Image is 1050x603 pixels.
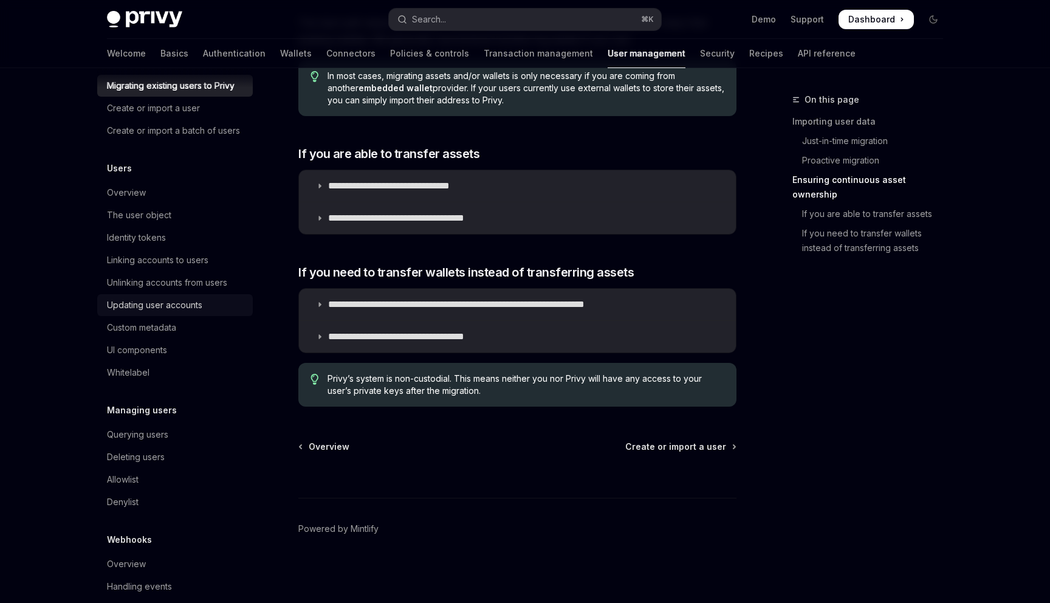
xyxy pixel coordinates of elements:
div: Unlinking accounts from users [107,275,227,290]
a: Deleting users [97,446,253,468]
svg: Tip [311,71,319,82]
a: Ensuring continuous asset ownership [792,170,953,204]
a: Querying users [97,424,253,446]
div: Querying users [107,427,168,442]
a: Demo [752,13,776,26]
div: Deleting users [107,450,165,464]
a: Create or import a batch of users [97,120,253,142]
a: Whitelabel [97,362,253,384]
a: Allowlist [97,469,253,491]
a: User management [608,39,685,68]
a: Create or import a user [97,97,253,119]
a: Wallets [280,39,312,68]
a: Welcome [107,39,146,68]
span: Privy’s system is non-custodial. This means neither you nor Privy will have any access to your us... [328,373,724,397]
button: Open search [389,9,661,30]
div: Updating user accounts [107,298,202,312]
a: UI components [97,339,253,361]
a: Unlinking accounts from users [97,272,253,294]
div: The user object [107,208,171,222]
a: If you need to transfer wallets instead of transferring assets [792,224,953,258]
div: Allowlist [107,472,139,487]
a: Linking accounts to users [97,249,253,271]
div: Identity tokens [107,230,166,245]
span: On this page [805,92,859,107]
div: Search... [412,12,446,27]
div: Handling events [107,579,172,594]
a: Transaction management [484,39,593,68]
span: If you are able to transfer assets [298,145,479,162]
a: Custom metadata [97,317,253,339]
span: In most cases, migrating assets and/or wallets is only necessary if you are coming from another p... [328,70,724,106]
a: Denylist [97,491,253,513]
a: Authentication [203,39,266,68]
span: If you need to transfer wallets instead of transferring assets [298,264,634,281]
div: Linking accounts to users [107,253,208,267]
a: Proactive migration [792,151,953,170]
div: Create or import a user [107,101,200,115]
a: API reference [798,39,856,68]
div: Custom metadata [107,320,176,335]
a: Powered by Mintlify [298,523,379,535]
a: Dashboard [839,10,914,29]
strong: embedded wallet [359,83,433,93]
svg: Tip [311,374,319,385]
div: Denylist [107,495,139,509]
span: ⌘ K [641,15,654,24]
a: Updating user accounts [97,294,253,316]
a: If you are able to transfer assets [792,204,953,224]
h5: Users [107,161,132,176]
button: Toggle dark mode [924,10,943,29]
a: The user object [97,204,253,226]
div: UI components [107,343,167,357]
h5: Webhooks [107,532,152,547]
div: Create or import a batch of users [107,123,240,138]
span: Dashboard [848,13,895,26]
a: Just-in-time migration [792,131,953,151]
div: Whitelabel [107,365,149,380]
a: Handling events [97,576,253,598]
a: Basics [160,39,188,68]
a: Identity tokens [97,227,253,249]
a: Support [791,13,824,26]
h5: Managing users [107,403,177,418]
a: Overview [97,553,253,575]
img: dark logo [107,11,182,28]
div: Overview [107,185,146,200]
a: Policies & controls [390,39,469,68]
a: Connectors [326,39,376,68]
a: Create or import a user [625,441,735,453]
span: Overview [309,441,349,453]
div: Overview [107,557,146,571]
a: Overview [97,182,253,204]
a: Recipes [749,39,783,68]
a: Security [700,39,735,68]
span: Create or import a user [625,441,726,453]
a: Overview [300,441,349,453]
a: Importing user data [792,112,953,131]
